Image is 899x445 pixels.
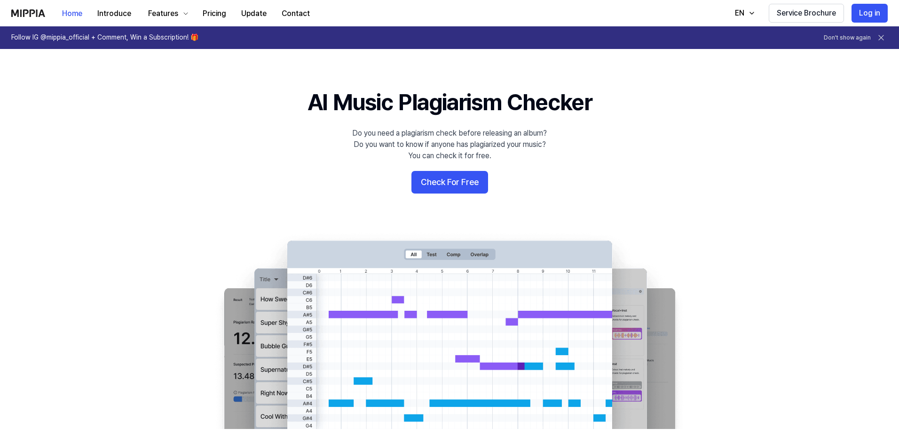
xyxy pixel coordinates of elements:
[234,4,274,23] button: Update
[308,87,592,118] h1: AI Music Plagiarism Checker
[726,4,761,23] button: EN
[205,231,694,429] img: main Image
[139,4,195,23] button: Features
[769,4,844,23] button: Service Brochure
[11,33,198,42] h1: Follow IG @mippia_official + Comment, Win a Subscription! 🎁
[274,4,317,23] button: Contact
[55,0,90,26] a: Home
[852,4,888,23] button: Log in
[55,4,90,23] button: Home
[195,4,234,23] button: Pricing
[90,4,139,23] button: Introduce
[11,9,45,17] img: logo
[234,0,274,26] a: Update
[411,171,488,194] button: Check For Free
[824,34,871,42] button: Don't show again
[733,8,746,19] div: EN
[146,8,180,19] div: Features
[352,128,547,162] div: Do you need a plagiarism check before releasing an album? Do you want to know if anyone has plagi...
